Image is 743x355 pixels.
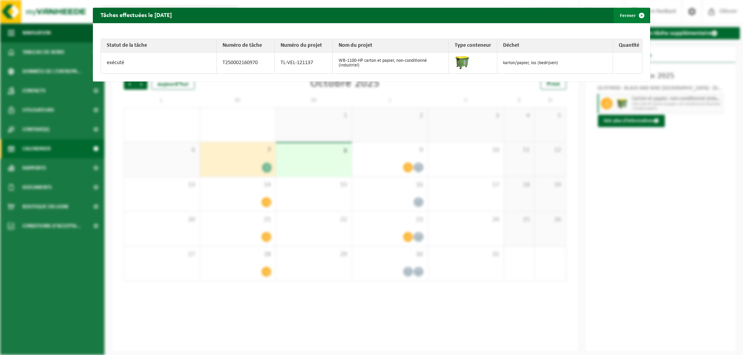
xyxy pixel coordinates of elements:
[217,39,275,53] th: Numéro de tâche
[333,53,449,73] td: WB-1100-HP carton et papier, non-conditionné (industriel)
[613,39,642,53] th: Quantité
[449,39,497,53] th: Type conteneur
[93,8,180,22] h2: Tâches effectuées le [DATE]
[333,39,449,53] th: Nom du projet
[275,53,333,73] td: TL-VEL-121137
[101,39,217,53] th: Statut de la tâche
[614,8,649,23] button: Fermer
[497,39,613,53] th: Déchet
[497,53,613,73] td: karton/papier, los (bedrijven)
[455,54,470,70] img: WB-1100-HPE-GN-51
[275,39,333,53] th: Numéro du projet
[217,53,275,73] td: T250002160970
[101,53,217,73] td: exécuté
